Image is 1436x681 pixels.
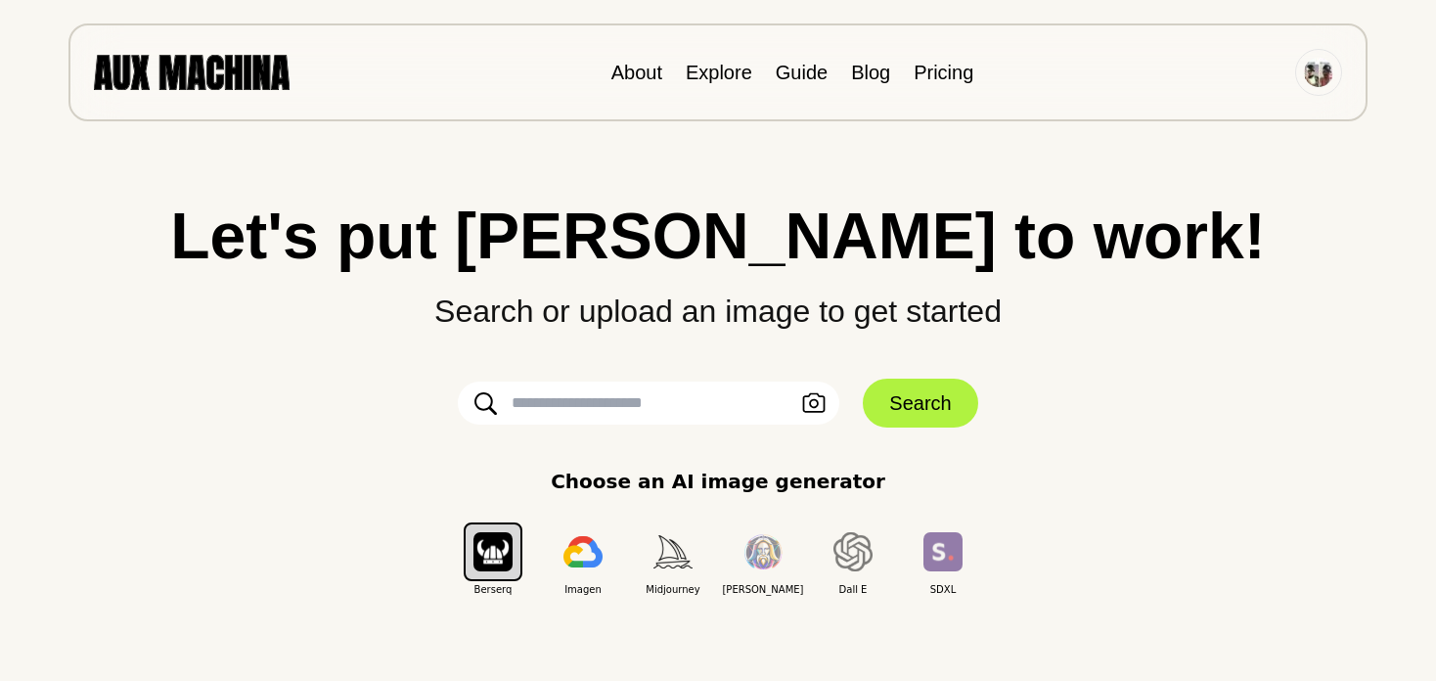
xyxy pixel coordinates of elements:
[863,379,977,428] button: Search
[923,532,963,570] img: SDXL
[1304,58,1333,87] img: Avatar
[808,582,898,597] span: Dall E
[686,62,752,83] a: Explore
[473,532,513,570] img: Berserq
[448,582,538,597] span: Berserq
[851,62,890,83] a: Blog
[611,62,662,83] a: About
[94,55,290,89] img: AUX MACHINA
[743,534,783,570] img: Leonardo
[39,204,1397,268] h1: Let's put [PERSON_NAME] to work!
[538,582,628,597] span: Imagen
[898,582,988,597] span: SDXL
[914,62,973,83] a: Pricing
[833,532,873,571] img: Dall E
[718,582,808,597] span: [PERSON_NAME]
[776,62,828,83] a: Guide
[563,536,603,567] img: Imagen
[39,268,1397,335] p: Search or upload an image to get started
[653,535,693,567] img: Midjourney
[551,467,885,496] p: Choose an AI image generator
[628,582,718,597] span: Midjourney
